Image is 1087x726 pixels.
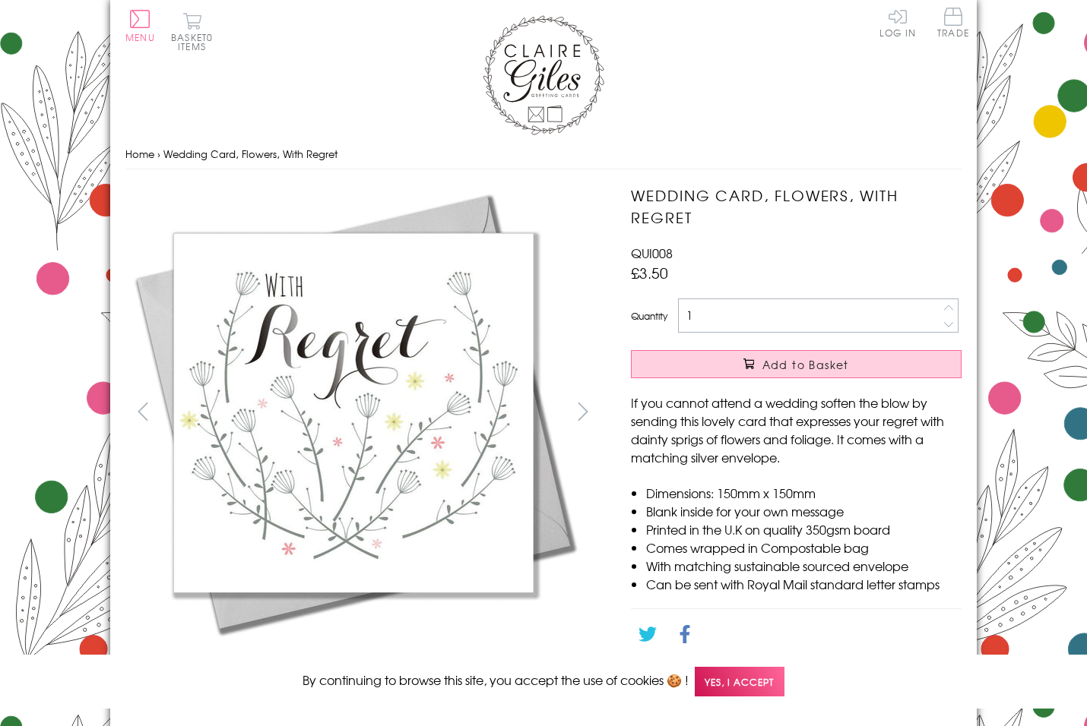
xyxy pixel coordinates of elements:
[631,262,668,283] span: £3.50
[631,309,667,323] label: Quantity
[178,30,213,53] span: 0 items
[646,575,962,593] li: Can be sent with Royal Mail standard letter stamps
[125,139,962,170] nav: breadcrumbs
[631,393,962,466] p: If you cannot attend a wedding soften the blow by sending this lovely card that expresses your re...
[646,520,962,538] li: Printed in the U.K on quality 350gsm board
[646,538,962,557] li: Comes wrapped in Compostable bag
[646,484,962,502] li: Dimensions: 150mm x 150mm
[762,357,849,372] span: Add to Basket
[646,557,962,575] li: With matching sustainable sourced envelope
[937,8,969,40] a: Trade
[483,15,604,135] img: Claire Giles Greetings Cards
[171,12,213,51] button: Basket0 items
[937,8,969,37] span: Trade
[879,8,916,37] a: Log In
[646,502,962,520] li: Blank inside for your own message
[631,244,673,262] span: QUI008
[631,185,962,229] h1: Wedding Card, Flowers, With Regret
[125,394,160,428] button: prev
[566,394,601,428] button: next
[695,667,784,696] span: Yes, I accept
[631,350,962,378] button: Add to Basket
[157,147,160,161] span: ›
[125,30,155,44] span: Menu
[125,10,155,42] button: Menu
[163,147,338,161] span: Wedding Card, Flowers, With Regret
[125,185,582,640] img: Wedding Card, Flowers, With Regret
[125,147,154,161] a: Home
